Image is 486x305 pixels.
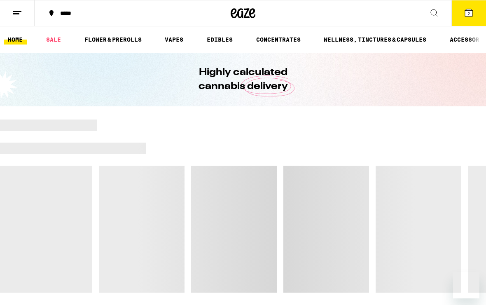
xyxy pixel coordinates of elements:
[467,11,470,16] span: 2
[451,0,486,26] button: 2
[252,35,305,45] a: CONCENTRATES
[4,35,27,45] a: HOME
[161,35,187,45] a: VAPES
[42,35,65,45] a: SALE
[320,35,430,45] a: WELLNESS, TINCTURES & CAPSULES
[80,35,146,45] a: FLOWER & PREROLLS
[175,66,311,94] h1: Highly calculated cannabis delivery
[203,35,237,45] a: EDIBLES
[453,272,479,298] iframe: Button to launch messaging window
